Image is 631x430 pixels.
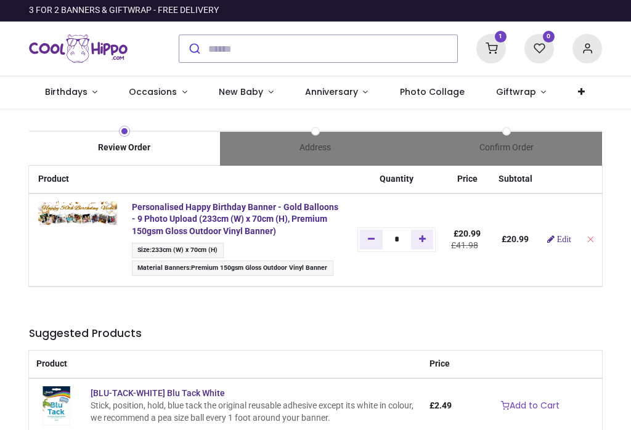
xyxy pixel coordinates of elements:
[36,386,76,426] img: [BLU-TACK-WHITE] Blu Tack White
[496,86,536,98] span: Giftwrap
[29,31,128,66] img: Cool Hippo
[557,235,571,243] span: Edit
[191,264,327,272] span: Premium 150gsm Gloss Outdoor Vinyl Banner
[456,240,478,250] span: 41.98
[451,240,478,250] del: £
[434,400,452,410] span: 2.49
[343,4,602,17] iframe: Customer reviews powered by Trustpilot
[524,43,554,53] a: 0
[203,76,290,108] a: New Baby
[219,86,263,98] span: New Baby
[129,86,177,98] span: Occasions
[429,400,452,410] span: £
[380,174,413,184] span: Quantity
[113,76,203,108] a: Occasions
[29,351,422,378] th: Product
[29,31,128,66] a: Logo of Cool Hippo
[547,235,571,243] a: Edit
[458,229,481,238] span: 20.99
[422,351,459,378] th: Price
[491,166,540,193] th: Subtotal
[411,230,434,249] a: Add one
[476,43,506,53] a: 1
[495,31,507,43] sup: 1
[132,202,338,236] a: Personalised Happy Birthday Banner - Gold Balloons - 9 Photo Upload (233cm (W) x 70cm (H), Premiu...
[454,229,481,238] span: £
[137,264,189,272] span: Material Banners
[289,76,384,108] a: Anniversary
[132,243,224,258] span: :
[29,4,219,17] div: 3 FOR 2 BANNERS & GIFTWRAP - FREE DELIVERY
[29,76,113,108] a: Birthdays
[305,86,358,98] span: Anniversary
[132,261,333,276] span: :
[586,234,595,244] a: Remove from cart
[45,86,88,98] span: Birthdays
[502,234,529,244] b: £
[400,86,465,98] span: Photo Collage
[91,388,225,398] a: [BLU-TACK-WHITE] Blu Tack White
[179,35,208,62] button: Submit
[29,166,124,193] th: Product
[36,400,76,410] a: [BLU-TACK-WHITE] Blu Tack White
[38,201,117,225] img: 3yQZxT0DORUAAAAAElFTkSuQmCC
[543,31,555,43] sup: 0
[152,246,218,254] span: 233cm (W) x 70cm (H)
[360,230,383,249] a: Remove one
[91,400,415,424] div: Stick, position, hold, blue tack the original reusable adhesive except its white in colour, we re...
[29,142,220,154] div: Review Order
[29,326,602,341] h5: Suggested Products
[137,246,150,254] span: Size
[507,234,529,244] span: 20.99
[220,142,411,154] div: Address
[480,76,562,108] a: Giftwrap
[411,142,602,154] div: Confirm Order
[493,396,568,416] a: Add to Cart
[443,166,491,193] th: Price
